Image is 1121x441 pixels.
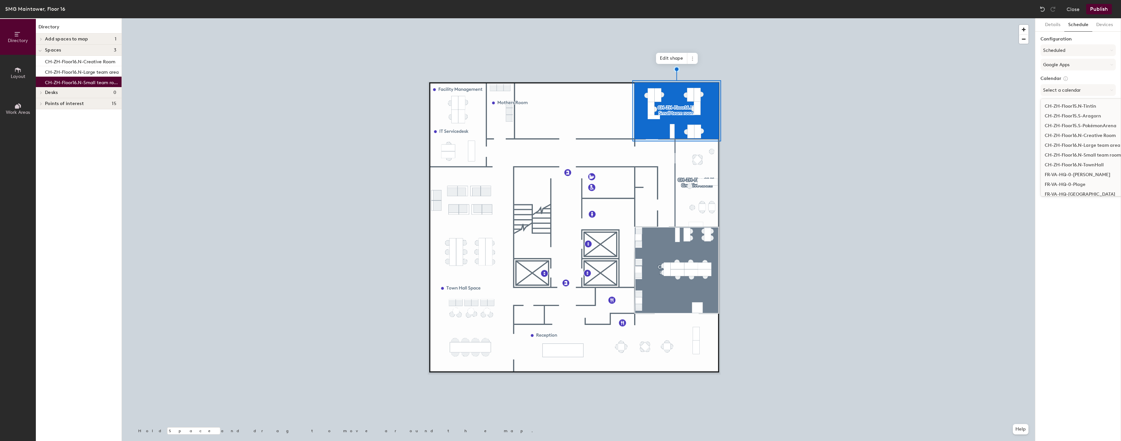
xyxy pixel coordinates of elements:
[45,78,120,85] p: CH-ZH-Floor16.N-Small team room
[1067,4,1080,14] button: Close
[1041,84,1116,96] button: Select a calendar
[1041,44,1116,56] button: Scheduled
[1092,18,1117,32] button: Devices
[1013,424,1028,434] button: Help
[36,23,122,34] h1: Directory
[1064,18,1092,32] button: Schedule
[6,110,30,115] span: Work Areas
[45,48,61,53] span: Spaces
[1039,6,1046,12] img: Undo
[1041,37,1116,42] label: Configuration
[656,53,687,64] span: Edit shape
[114,48,116,53] span: 3
[1041,76,1116,82] label: Calendar
[115,37,116,42] span: 1
[5,5,65,13] div: SMG Maintower, Floor 16
[1050,6,1056,12] img: Redo
[8,38,28,43] span: Directory
[11,74,25,79] span: Layout
[45,37,88,42] span: Add spaces to map
[45,57,115,65] p: CH-ZH-Floor16.N-Creative Room
[1086,4,1112,14] button: Publish
[112,101,116,106] span: 15
[45,68,119,75] p: CH-ZH-Floor16.N-Large team area
[45,101,84,106] span: Points of interest
[45,90,58,95] span: Desks
[1041,18,1064,32] button: Details
[113,90,116,95] span: 0
[1041,59,1116,70] button: Google Apps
